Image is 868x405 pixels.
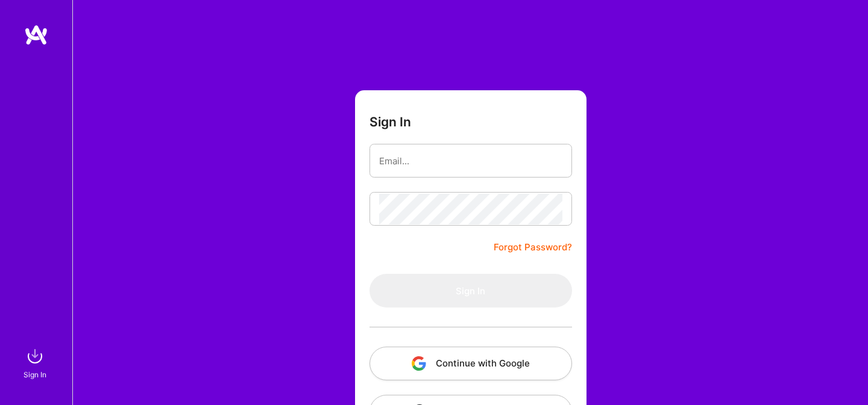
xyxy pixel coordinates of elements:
h3: Sign In [370,114,411,129]
a: Forgot Password? [494,240,572,255]
a: sign inSign In [25,344,47,381]
input: Email... [379,146,562,176]
img: logo [24,24,48,46]
img: icon [412,356,426,371]
button: Sign In [370,274,572,308]
img: sign in [23,344,47,368]
button: Continue with Google [370,347,572,380]
div: Sign In [24,368,46,381]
